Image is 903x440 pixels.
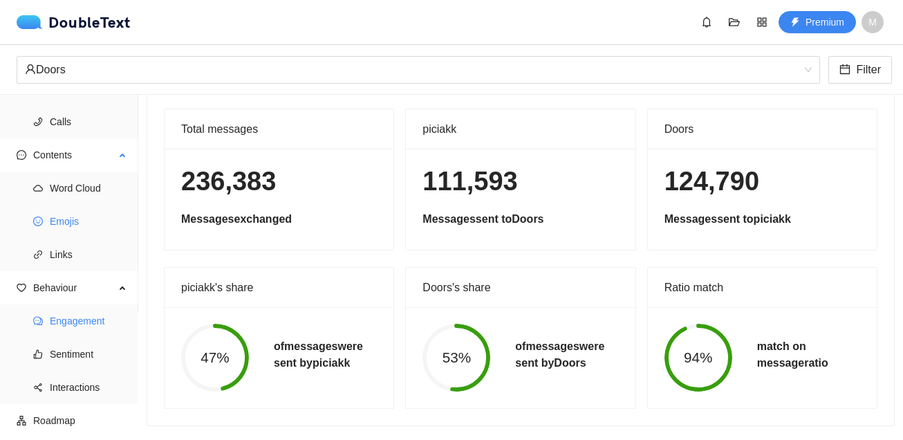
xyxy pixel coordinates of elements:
h1: 124,790 [664,165,860,198]
div: Doors's share [422,268,618,307]
span: Word Cloud [50,174,127,202]
span: user [25,64,36,75]
span: M [868,11,877,33]
h5: of messages were sent by Doors [515,338,604,372]
span: Emojis [50,208,127,235]
button: folder-open [723,11,745,33]
span: link [33,250,43,259]
span: heart [17,283,26,293]
div: piciakk's share [181,268,377,307]
div: Total messages [181,109,377,149]
span: Premium [806,15,844,30]
a: logoDoubleText [17,15,131,29]
h5: Messages sent to piciakk [664,211,860,228]
button: bell [696,11,718,33]
button: calendarFilter [828,56,892,84]
h5: Messages sent to Doors [422,211,618,228]
button: thunderboltPremium [779,11,856,33]
img: logo [17,15,48,29]
div: piciakk [422,109,618,149]
div: Doors [664,109,860,149]
h1: 236,383 [181,165,377,198]
h1: 111,593 [422,165,618,198]
span: apartment [17,416,26,425]
span: Behaviour [33,274,115,302]
span: smile [33,217,43,226]
span: bell [696,17,717,28]
button: appstore [751,11,773,33]
span: folder-open [724,17,745,28]
span: Links [50,241,127,268]
span: appstore [752,17,772,28]
span: Doors [25,57,812,83]
span: Engagement [50,307,127,335]
h5: Messages exchanged [181,211,377,228]
span: Calls [50,108,127,136]
h5: match on message ratio [757,338,828,372]
span: 53% [422,351,490,365]
span: 47% [181,351,249,365]
span: share-alt [33,383,43,392]
h5: of messages were sent by piciakk [274,338,363,372]
div: Ratio match [664,268,860,307]
span: Roadmap [33,407,127,434]
span: thunderbolt [790,17,800,28]
span: calendar [839,64,850,77]
div: Doors [25,57,799,83]
span: Sentiment [50,340,127,368]
span: phone [33,117,43,127]
span: message [17,150,26,160]
div: DoubleText [17,15,131,29]
span: like [33,349,43,359]
span: comment [33,316,43,326]
span: Filter [856,61,881,78]
span: cloud [33,183,43,193]
span: Interactions [50,374,127,401]
span: 94% [664,351,732,365]
span: Contents [33,141,115,169]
